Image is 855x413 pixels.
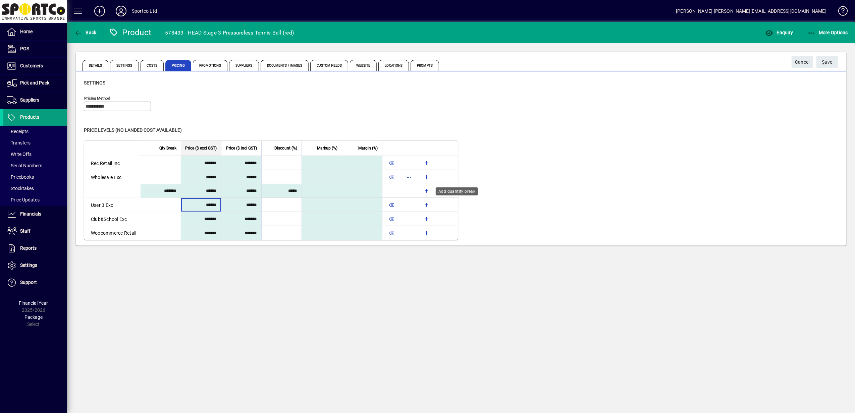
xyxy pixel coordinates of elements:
[20,262,37,268] span: Settings
[763,26,795,39] button: Enquiry
[83,60,108,71] span: Details
[3,194,67,205] a: Price Updates
[3,149,67,160] a: Write Offs
[3,41,67,57] a: POS
[89,5,110,17] button: Add
[359,144,378,152] span: Margin (%)
[3,75,67,92] a: Pick and Pack
[436,187,478,195] div: Add quantity break
[676,6,826,16] div: [PERSON_NAME] [PERSON_NAME][EMAIL_ADDRESS][DOMAIN_NAME]
[822,59,825,65] span: S
[165,27,294,38] div: 578433 - HEAD Stage 3 Pressureless Tennis Ball (red)
[84,127,182,133] span: Price levels (no landed cost available)
[3,240,67,257] a: Reports
[7,140,31,145] span: Transfers
[3,206,67,223] a: Financials
[3,58,67,74] a: Customers
[378,60,409,71] span: Locations
[67,26,104,39] app-page-header-button: Back
[74,30,97,35] span: Back
[404,172,415,182] button: More options
[7,129,29,134] span: Receipts
[816,56,838,68] button: Save
[3,126,67,137] a: Receipts
[20,245,37,251] span: Reports
[7,186,34,191] span: Stocktakes
[84,226,141,240] td: Woocommerce Retail
[792,56,813,68] button: Cancel
[141,60,164,71] span: Costs
[317,144,338,152] span: Markup (%)
[7,197,40,202] span: Price Updates
[3,223,67,240] a: Staff
[20,29,33,34] span: Home
[3,257,67,274] a: Settings
[84,198,141,212] td: User 3 Exc
[3,92,67,109] a: Suppliers
[160,144,177,152] span: Qty Break
[7,152,32,157] span: Write Offs
[110,60,139,71] span: Settings
[193,60,227,71] span: Promotions
[3,23,67,40] a: Home
[132,6,157,16] div: Sportco Ltd
[84,156,141,170] td: Rec Retail Inc
[84,96,110,101] mat-label: Pricing method
[3,183,67,194] a: Stocktakes
[807,30,848,35] span: More Options
[24,314,43,320] span: Package
[20,114,39,120] span: Products
[261,60,309,71] span: Documents / Images
[411,60,439,71] span: Prompts
[765,30,793,35] span: Enquiry
[20,80,49,85] span: Pick and Pack
[109,27,152,38] div: Product
[20,211,41,217] span: Financials
[20,97,39,103] span: Suppliers
[229,60,259,71] span: Suppliers
[3,137,67,149] a: Transfers
[795,57,810,68] span: Cancel
[19,300,48,306] span: Financial Year
[7,174,34,180] span: Pricebooks
[110,5,132,17] button: Profile
[3,274,67,291] a: Support
[20,228,31,234] span: Staff
[84,212,141,226] td: Club&School Exc
[822,57,833,68] span: ave
[350,60,377,71] span: Website
[275,144,298,152] span: Discount (%)
[84,170,141,184] td: Wholesale Exc
[806,26,850,39] button: More Options
[185,144,217,152] span: Price ($ excl GST)
[84,80,105,85] span: Settings
[165,60,191,71] span: Pricing
[20,280,37,285] span: Support
[226,144,257,152] span: Price ($ incl GST)
[833,1,847,23] a: Knowledge Base
[3,160,67,171] a: Serial Numbers
[310,60,348,71] span: Custom Fields
[20,63,43,68] span: Customers
[3,171,67,183] a: Pricebooks
[7,163,42,168] span: Serial Numbers
[20,46,29,51] span: POS
[72,26,98,39] button: Back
